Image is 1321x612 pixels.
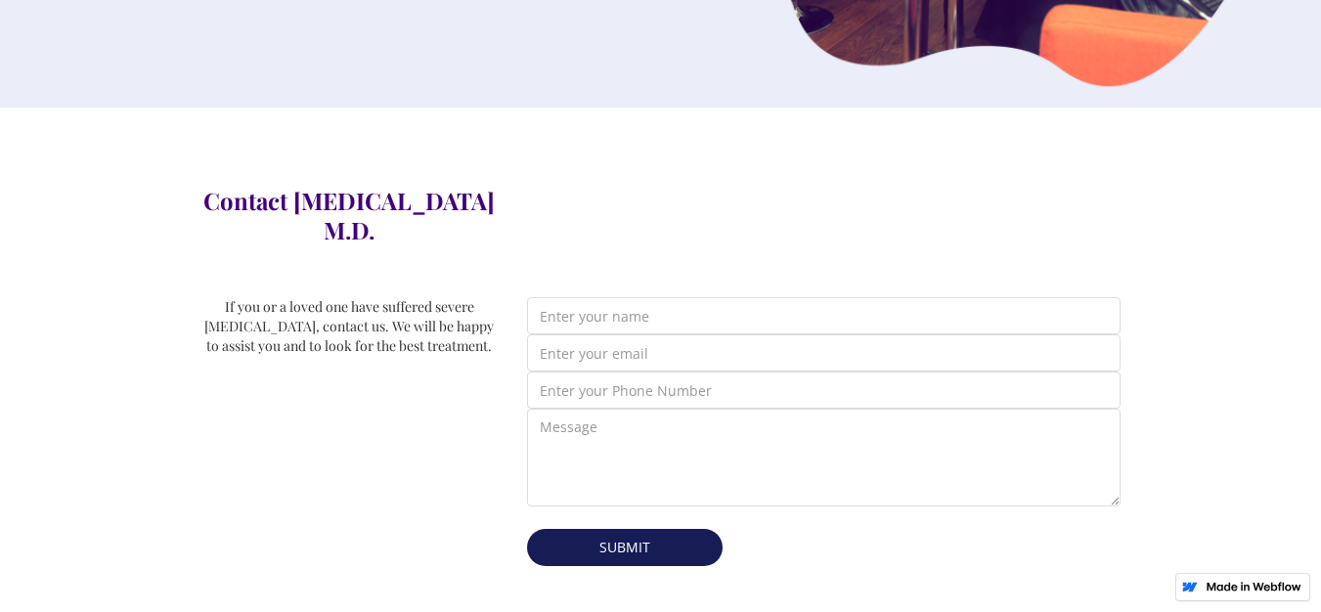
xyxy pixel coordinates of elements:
[527,297,1121,334] input: Enter your name
[527,334,1121,372] input: Enter your email
[1206,582,1301,591] img: Made in Webflow
[527,372,1121,409] input: Enter your Phone Number
[527,297,1121,566] form: Email Form
[527,529,723,566] input: Submit
[201,186,498,244] h3: Contact [MEDICAL_DATA] M.D.
[201,297,498,356] div: If you or a loved one have suffered severe [MEDICAL_DATA], contact us. We will be happy to assist...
